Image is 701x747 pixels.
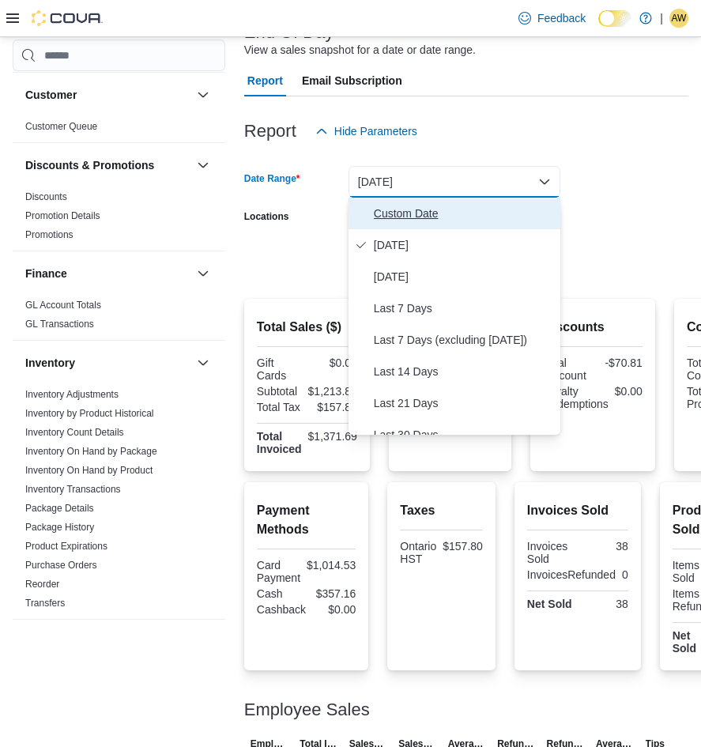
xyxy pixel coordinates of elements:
a: Inventory Transactions [25,484,121,495]
h2: Discounts [543,318,643,337]
div: Select listbox [349,198,560,435]
div: Cashback [257,603,306,616]
strong: Total Invoiced [257,430,302,455]
span: Customer Queue [25,120,97,133]
div: $157.80 [443,540,483,553]
div: $0.00 [310,357,357,369]
div: Total Tax [257,401,304,413]
span: Inventory by Product Historical [25,407,154,420]
button: Inventory [194,353,213,372]
h2: Taxes [400,501,483,520]
div: $1,213.89 [308,385,357,398]
span: Transfers [25,597,65,609]
span: [DATE] [374,267,554,286]
a: Purchase Orders [25,560,97,571]
div: Total Discount [543,357,590,382]
a: Package History [25,522,94,533]
span: Promotions [25,228,73,241]
button: Hide Parameters [309,115,424,147]
h3: Report [244,122,296,141]
div: Discounts & Promotions [13,187,225,251]
span: Last 7 Days [374,299,554,318]
p: | [660,9,663,28]
a: Promotions [25,229,73,240]
a: Package Details [25,503,94,514]
span: Promotion Details [25,209,100,222]
div: Invoices Sold [527,540,575,565]
span: Last 7 Days (excluding [DATE]) [374,330,554,349]
div: Cash [257,587,303,600]
a: Inventory Count Details [25,427,124,438]
h2: Total Sales ($) [257,318,357,337]
span: [DATE] [374,236,554,255]
a: GL Transactions [25,319,94,330]
button: Discounts & Promotions [194,156,213,175]
div: Subtotal [257,385,302,398]
span: Inventory On Hand by Product [25,464,153,477]
div: Alexia Williams [669,9,688,28]
span: Inventory Adjustments [25,388,119,401]
button: Customer [25,87,190,103]
span: Custom Date [374,204,554,223]
div: Inventory [13,385,225,619]
span: Report [247,65,283,96]
button: [DATE] [349,166,560,198]
span: Email Subscription [302,65,402,96]
span: Hide Parameters [334,123,417,139]
h3: Discounts & Promotions [25,157,154,173]
button: Customer [194,85,213,104]
button: Finance [25,266,190,281]
span: Feedback [537,10,586,26]
a: Inventory On Hand by Product [25,465,153,476]
label: Locations [244,210,289,223]
span: Dark Mode [598,27,599,28]
input: Dark Mode [598,10,631,27]
h3: Inventory [25,355,75,371]
h2: Invoices Sold [527,501,628,520]
a: Discounts [25,191,67,202]
span: Package History [25,521,94,534]
span: Discounts [25,191,67,203]
div: 0 [622,568,628,581]
h3: Customer [25,87,77,103]
span: AW [672,9,687,28]
span: Purchase Orders [25,559,97,572]
div: Ontario HST [400,540,436,565]
span: GL Account Totals [25,299,101,311]
a: Transfers [25,598,65,609]
h3: Finance [25,266,67,281]
div: Gift Cards [257,357,304,382]
a: Inventory by Product Historical [25,408,154,419]
span: Inventory Transactions [25,483,121,496]
div: $1,014.53 [307,559,356,572]
strong: Net Sold [527,598,572,610]
div: $0.00 [615,385,643,398]
a: Customer Queue [25,121,97,132]
div: Items Sold [673,559,699,584]
span: Inventory On Hand by Package [25,445,157,458]
div: View a sales snapshot for a date or date range. [244,42,476,58]
span: GL Transactions [25,318,94,330]
div: Loyalty Redemptions [543,385,609,410]
div: 38 [581,598,628,610]
a: Product Expirations [25,541,107,552]
div: Finance [13,296,225,340]
span: Reorder [25,578,59,590]
span: Inventory Count Details [25,426,124,439]
div: InvoicesRefunded [527,568,616,581]
div: -$70.81 [596,357,643,369]
span: Last 21 Days [374,394,554,413]
div: $157.80 [310,401,357,413]
a: Inventory Adjustments [25,389,119,400]
span: Last 14 Days [374,362,554,381]
span: Last 30 Days [374,425,554,444]
h2: Payment Methods [257,501,356,539]
a: Feedback [512,2,592,34]
a: Inventory On Hand by Package [25,446,157,457]
div: 38 [581,540,628,553]
button: Discounts & Promotions [25,157,190,173]
div: $1,371.69 [308,430,357,443]
a: Promotion Details [25,210,100,221]
span: Package Details [25,502,94,515]
img: Cova [32,10,103,26]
